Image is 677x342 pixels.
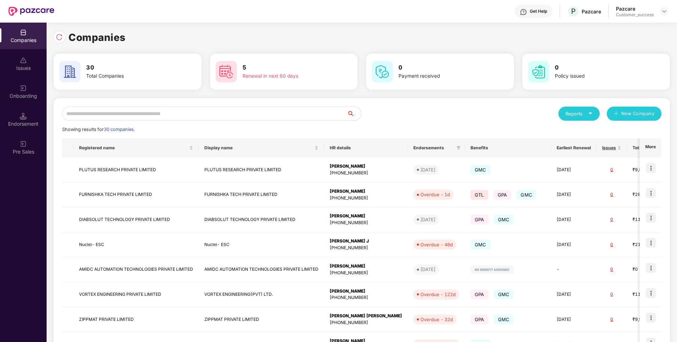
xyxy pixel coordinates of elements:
[330,163,402,170] div: [PERSON_NAME]
[420,166,436,173] div: [DATE]
[551,232,597,257] td: [DATE]
[420,241,453,248] div: Overdue - 46d
[20,29,27,36] img: svg+xml;base64,PHN2ZyBpZD0iQ29tcGFuaWVzIiB4bWxucz0iaHR0cDovL3d3dy53My5vcmcvMjAwMC9zdmciIHdpZHRoPS...
[199,182,324,208] td: FURNISHKA TECH PRIVATE LIMITED
[199,207,324,232] td: DIABSOLUT TECHNOLOGY PRIVATE LIMITED
[602,291,621,298] div: 0
[602,191,621,198] div: 0
[242,72,331,80] div: Renewal in next 60 days
[199,232,324,257] td: Nuclei- ESC
[588,111,593,116] span: caret-down
[199,157,324,182] td: PLUTUS RESEARCH PRIVATE LIMITED
[530,8,547,14] div: Get Help
[465,138,551,157] th: Benefits
[20,57,27,64] img: svg+xml;base64,PHN2ZyBpZD0iSXNzdWVzX2Rpc2FibGVkIiB4bWxucz0iaHR0cDovL3d3dy53My5vcmcvMjAwMC9zdmciIH...
[330,294,402,301] div: [PHONE_NUMBER]
[494,289,514,299] span: GMC
[20,140,27,148] img: svg+xml;base64,PHN2ZyB3aWR0aD0iMjAiIGhlaWdodD0iMjAiIHZpZXdCb3g9IjAgMCAyMCAyMCIgZmlsbD0ibm9uZSIgeG...
[471,190,488,200] span: GTL
[640,138,661,157] th: More
[602,167,621,173] div: 0
[399,72,487,80] div: Payment received
[646,188,656,198] img: icon
[199,282,324,307] td: VORTEX ENGINEERING(PVT) LTD.
[73,182,199,208] td: FURNISHKA TECH PRIVATE LIMITED
[330,220,402,226] div: [PHONE_NUMBER]
[494,215,514,224] span: GMC
[551,207,597,232] td: [DATE]
[455,144,462,152] span: filter
[471,240,491,250] span: GMC
[79,145,188,151] span: Registered name
[621,110,655,117] span: New Company
[73,307,199,332] td: ZIPPMAT PRIVATE LIMITED
[633,316,668,323] div: ₹9,94,501.64
[633,241,668,248] div: ₹21,21,640
[551,157,597,182] td: [DATE]
[551,257,597,282] td: -
[420,266,436,273] div: [DATE]
[494,314,514,324] span: GMC
[68,30,126,45] h1: Companies
[646,213,656,223] img: icon
[627,138,673,157] th: Total Premium
[520,8,527,16] img: svg+xml;base64,PHN2ZyBpZD0iSGVscC0zMngzMiIgeG1sbnM9Imh0dHA6Ly93d3cudzMub3JnLzIwMDAvc3ZnIiB3aWR0aD...
[330,313,402,319] div: [PERSON_NAME] [PERSON_NAME]
[528,61,549,82] img: svg+xml;base64,PHN2ZyB4bWxucz0iaHR0cDovL3d3dy53My5vcmcvMjAwMC9zdmciIHdpZHRoPSI2MCIgaGVpZ2h0PSI2MC...
[330,245,402,251] div: [PHONE_NUMBER]
[616,5,654,12] div: Pazcare
[56,34,63,41] img: svg+xml;base64,PHN2ZyBpZD0iUmVsb2FkLTMyeDMyIiB4bWxucz0iaHR0cDovL3d3dy53My5vcmcvMjAwMC9zdmciIHdpZH...
[8,7,54,16] img: New Pazcare Logo
[551,282,597,307] td: [DATE]
[607,107,661,121] button: plusNew Company
[73,282,199,307] td: VORTEX ENGINEERING PRIVATE LIMITED
[646,238,656,248] img: icon
[471,165,491,175] span: GMC
[420,291,456,298] div: Overdue - 122d
[555,63,644,72] h3: 0
[420,191,450,198] div: Overdue - 1d
[62,127,135,132] span: Showing results for
[602,216,621,223] div: 0
[420,316,453,323] div: Overdue - 32d
[582,8,601,15] div: Pazcare
[661,8,667,14] img: svg+xml;base64,PHN2ZyBpZD0iRHJvcGRvd24tMzJ4MzIiIHhtbG5zPSJodHRwOi8vd3d3LnczLm9yZy8yMDAwL3N2ZyIgd2...
[565,110,593,117] div: Reports
[86,72,175,80] div: Total Companies
[551,307,597,332] td: [DATE]
[347,111,361,116] span: search
[242,63,331,72] h3: 5
[199,257,324,282] td: AMIDC AUTOMATION TECHNOLOGIES PRIVATE LIMITED
[471,314,489,324] span: GPA
[602,145,616,151] span: Issues
[597,138,627,157] th: Issues
[646,263,656,273] img: icon
[330,188,402,195] div: [PERSON_NAME]
[204,145,313,151] span: Display name
[516,190,537,200] span: GMC
[20,113,27,120] img: svg+xml;base64,PHN2ZyB3aWR0aD0iMTQuNSIgaGVpZ2h0PSIxNC41IiB2aWV3Qm94PSIwIDAgMTYgMTYiIGZpbGw9Im5vbm...
[614,111,618,117] span: plus
[413,145,454,151] span: Endorsements
[551,138,597,157] th: Earliest Renewal
[555,72,644,80] div: Policy issued
[347,107,361,121] button: search
[471,289,489,299] span: GPA
[602,316,621,323] div: 0
[633,266,668,273] div: ₹0
[633,145,663,151] span: Total Premium
[399,63,487,72] h3: 0
[330,238,402,245] div: [PERSON_NAME] J
[602,266,621,273] div: 0
[73,157,199,182] td: PLUTUS RESEARCH PRIVATE LIMITED
[493,190,511,200] span: GPA
[372,61,393,82] img: svg+xml;base64,PHN2ZyB4bWxucz0iaHR0cDovL3d3dy53My5vcmcvMjAwMC9zdmciIHdpZHRoPSI2MCIgaGVpZ2h0PSI2MC...
[646,313,656,323] img: icon
[633,216,668,223] div: ₹11,69,830.76
[330,288,402,295] div: [PERSON_NAME]
[324,138,408,157] th: HR details
[330,319,402,326] div: [PHONE_NUMBER]
[86,63,175,72] h3: 30
[456,146,461,150] span: filter
[216,61,237,82] img: svg+xml;base64,PHN2ZyB4bWxucz0iaHR0cDovL3d3dy53My5vcmcvMjAwMC9zdmciIHdpZHRoPSI2MCIgaGVpZ2h0PSI2MC...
